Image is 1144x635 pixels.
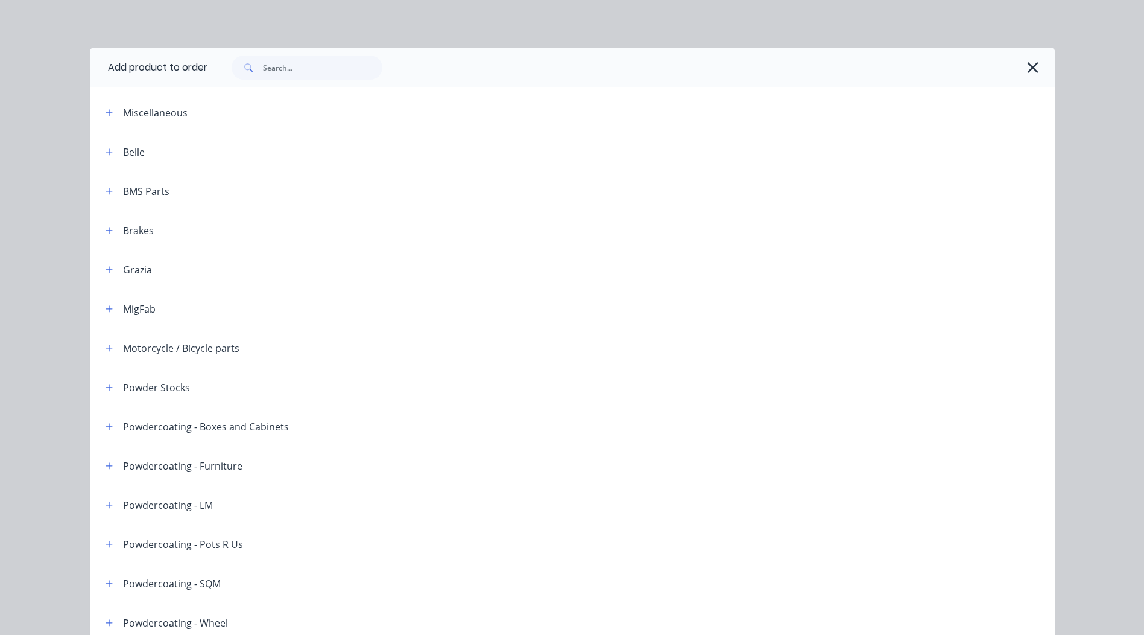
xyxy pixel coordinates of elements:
[123,498,213,512] div: Powdercoating - LM
[123,145,145,159] div: Belle
[123,459,242,473] div: Powdercoating - Furniture
[90,48,207,87] div: Add product to order
[123,106,188,120] div: Miscellaneous
[263,56,382,80] input: Search...
[123,223,154,238] div: Brakes
[123,263,152,277] div: Grazia
[123,341,239,356] div: Motorcycle / Bicycle parts
[123,184,169,199] div: BMS Parts
[123,302,156,316] div: MigFab
[123,380,190,395] div: Powder Stocks
[123,420,289,434] div: Powdercoating - Boxes and Cabinets
[123,616,228,630] div: Powdercoating - Wheel
[123,576,221,591] div: Powdercoating - SQM
[123,537,243,552] div: Powdercoating - Pots R Us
